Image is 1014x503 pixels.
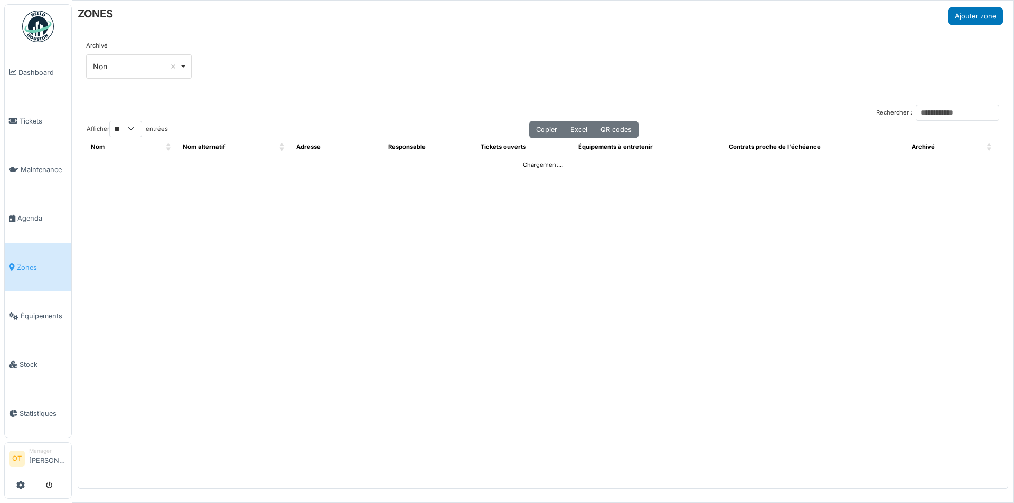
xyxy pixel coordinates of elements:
a: Stock [5,340,71,389]
div: Non [93,61,179,72]
button: Excel [564,121,594,138]
span: Zones [17,262,67,272]
img: Badge_color-CXgf-gQk.svg [22,11,54,42]
button: Ajouter zone [948,7,1003,25]
a: Dashboard [5,48,71,97]
span: Statistiques [20,409,67,419]
span: Agenda [17,213,67,223]
span: Excel [570,126,587,134]
span: QR codes [600,126,632,134]
li: OT [9,451,25,467]
a: Zones [5,243,71,291]
span: Stock [20,359,67,369]
li: [PERSON_NAME] [29,447,67,470]
span: Tickets [20,116,67,126]
td: Chargement... [87,156,999,174]
select: Afficherentrées [109,121,142,137]
a: Agenda [5,194,71,243]
span: Archivé: Activate to sort [987,138,993,156]
span: Archivé [912,143,935,150]
span: Copier [536,126,557,134]
button: QR codes [594,121,639,138]
a: Équipements [5,291,71,340]
span: Nom: Activate to sort [166,138,172,156]
span: Équipements [21,311,67,321]
span: Contrats proche de l'échéance [729,143,821,150]
a: Tickets [5,97,71,145]
label: Rechercher : [876,108,912,117]
span: Dashboard [18,68,67,78]
div: Manager [29,447,67,455]
span: Nom alternatif [183,143,225,150]
a: Statistiques [5,389,71,438]
span: Responsable [388,143,426,150]
span: Maintenance [21,165,67,175]
span: Équipements à entretenir [578,143,653,150]
span: Adresse [296,143,321,150]
button: Copier [529,121,564,138]
button: Remove item: 'false' [168,61,179,72]
span: Nom [91,143,105,150]
span: Nom alternatif: Activate to sort [279,138,286,156]
a: OT Manager[PERSON_NAME] [9,447,67,472]
label: Afficher entrées [87,121,168,137]
h6: ZONES [78,7,113,20]
label: Archivé [86,41,108,50]
a: Maintenance [5,146,71,194]
span: Tickets ouverts [481,143,526,150]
